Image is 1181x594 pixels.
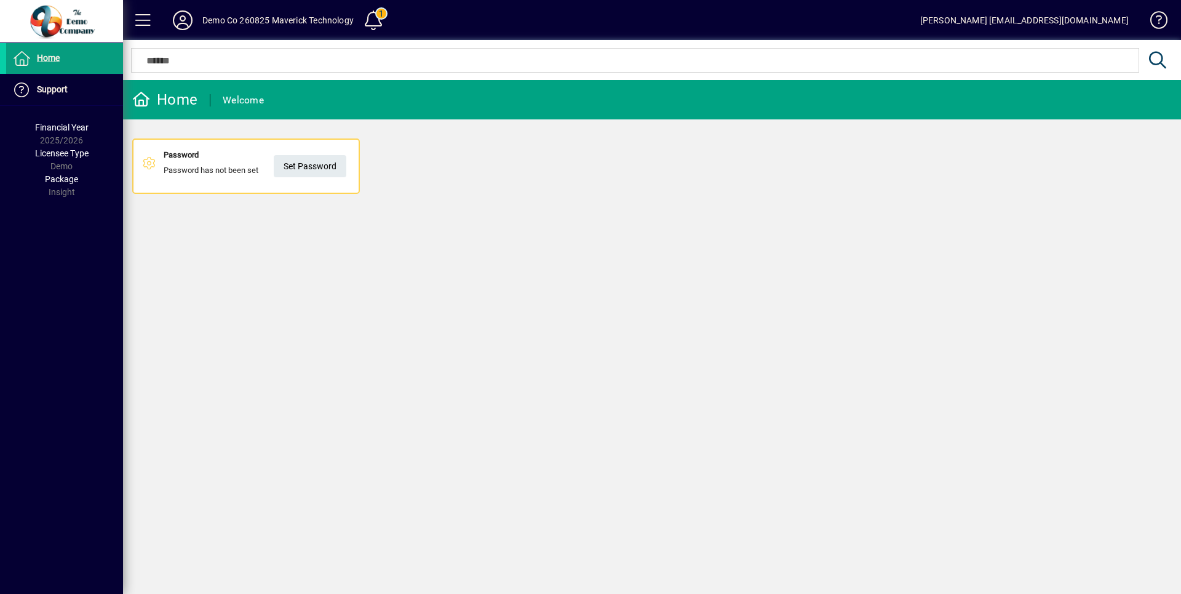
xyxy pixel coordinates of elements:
div: Demo Co 260825 Maverick Technology [202,10,354,30]
a: Support [6,74,123,105]
span: Support [37,84,68,94]
a: Knowledge Base [1141,2,1166,42]
button: Profile [163,9,202,31]
div: Password has not been set [164,149,258,183]
a: Set Password [274,155,346,177]
div: Welcome [223,90,264,110]
span: Financial Year [35,122,89,132]
span: Licensee Type [35,148,89,158]
div: Password [164,149,258,161]
div: Home [132,90,197,110]
span: Set Password [284,156,336,177]
div: [PERSON_NAME] [EMAIL_ADDRESS][DOMAIN_NAME] [920,10,1129,30]
span: Package [45,174,78,184]
span: Home [37,53,60,63]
